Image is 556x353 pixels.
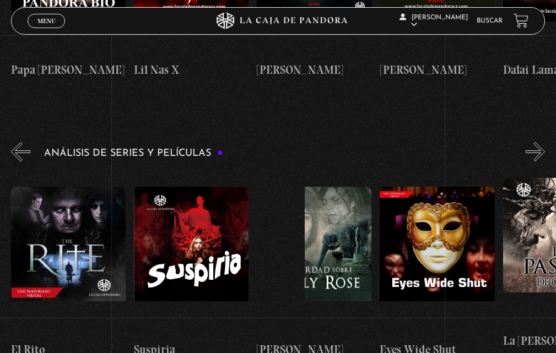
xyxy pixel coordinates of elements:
[11,142,30,161] button: Previous
[514,13,528,28] a: View your shopping cart
[11,61,126,79] h4: Papa [PERSON_NAME]
[44,148,223,159] h3: Análisis de series y películas
[380,61,495,79] h4: [PERSON_NAME]
[477,18,503,24] a: Buscar
[134,61,249,79] h4: Lil Nas X
[34,27,60,35] span: Cerrar
[37,18,56,24] span: Menu
[257,61,371,79] h4: [PERSON_NAME]
[526,142,545,161] button: Next
[400,14,468,28] span: [PERSON_NAME]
